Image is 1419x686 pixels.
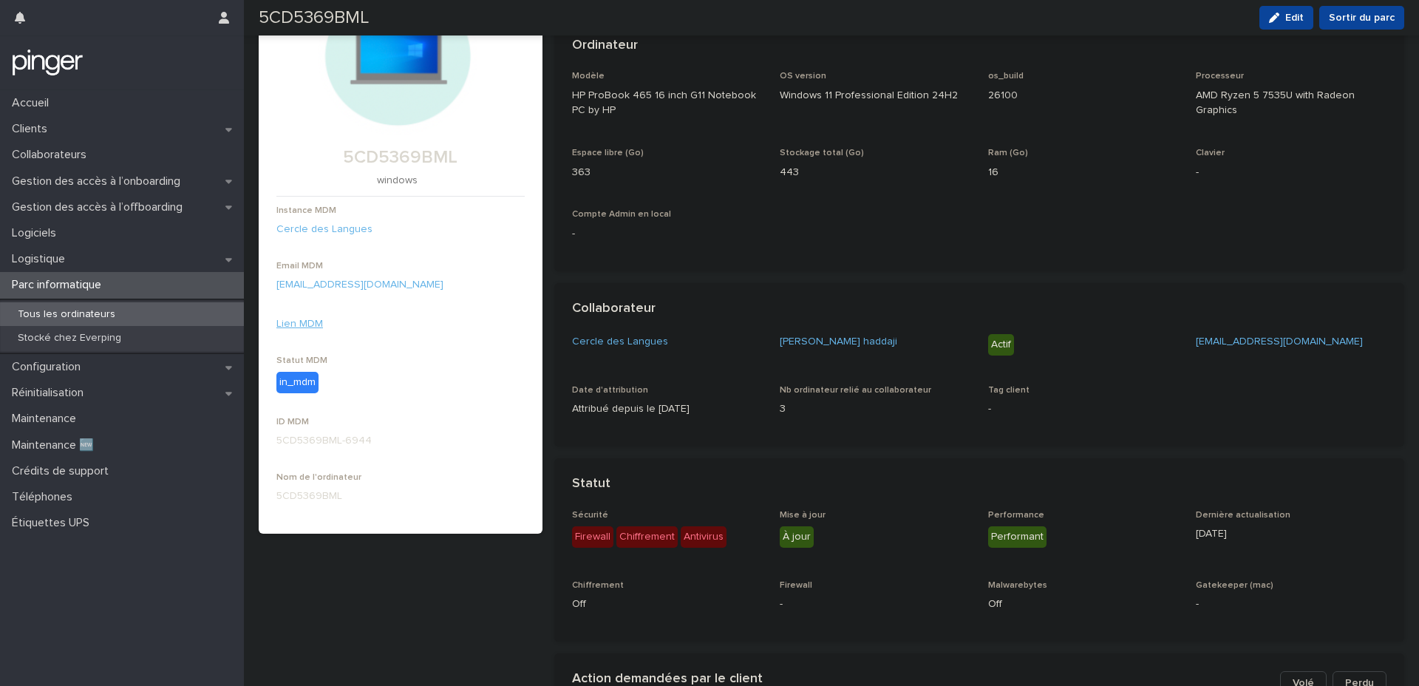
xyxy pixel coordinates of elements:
[1196,526,1386,542] p: [DATE]
[276,319,323,329] a: Lien MDM
[572,72,605,81] span: Modèle
[276,206,336,215] span: Instance MDM
[6,308,127,321] p: Tous les ordinateurs
[572,476,610,492] h2: Statut
[1196,72,1244,81] span: Processeur
[988,88,1179,103] p: 26100
[1196,581,1273,590] span: Gatekeeper (mac)
[6,252,77,266] p: Logistique
[276,473,361,482] span: Nom de l'ordinateur
[572,511,608,520] span: Sécurité
[1285,13,1304,23] span: Edit
[6,360,92,374] p: Configuration
[988,334,1014,356] div: Actif
[572,401,763,417] p: Attribué depuis le [DATE]
[259,7,369,29] h2: 5CD5369BML
[780,386,931,395] span: Nb ordinateur relié au collaborateur
[572,526,613,548] div: Firewall
[6,438,106,452] p: Maintenance 🆕
[988,526,1047,548] div: Performant
[572,597,763,612] p: Off
[276,279,443,290] a: [EMAIL_ADDRESS][DOMAIN_NAME]
[988,165,1179,180] p: 16
[276,356,327,365] span: Statut MDM
[988,401,1179,417] p: -
[681,526,726,548] div: Antivirus
[780,581,812,590] span: Firewall
[6,96,61,110] p: Accueil
[572,334,668,350] a: Cercle des Langues
[6,464,120,478] p: Crédits de support
[6,148,98,162] p: Collaborateurs
[1196,149,1225,157] span: Clavier
[780,72,826,81] span: OS version
[988,581,1047,590] span: Malwarebytes
[6,278,113,292] p: Parc informatique
[780,511,826,520] span: Mise à jour
[616,526,678,548] div: Chiffrement
[988,72,1024,81] span: os_build
[988,511,1044,520] span: Performance
[572,386,648,395] span: Date d'attribution
[1196,336,1363,347] a: [EMAIL_ADDRESS][DOMAIN_NAME]
[988,149,1028,157] span: Ram (Go)
[6,174,192,189] p: Gestion des accès à l’onboarding
[6,200,194,214] p: Gestion des accès à l’offboarding
[1329,10,1395,25] span: Sortir du parc
[572,210,671,219] span: Compte Admin en local
[988,597,1179,612] p: Off
[988,386,1030,395] span: Tag client
[276,262,323,271] span: Email MDM
[276,433,525,449] p: 5CD5369BML-6944
[572,149,644,157] span: Espace libre (Go)
[1319,6,1404,30] button: Sortir du parc
[276,418,309,427] span: ID MDM
[276,147,525,169] p: 5CD5369BML
[572,38,638,54] h2: Ordinateur
[1196,88,1386,119] p: AMD Ryzen 5 7535U with Radeon Graphics
[780,334,897,350] a: [PERSON_NAME] haddaji
[572,226,763,242] p: -
[1196,511,1290,520] span: Dernière actualisation
[276,174,519,187] p: windows
[572,165,763,180] p: 363
[572,301,656,317] h2: Collaborateur
[780,526,814,548] div: À jour
[780,149,864,157] span: Stockage total (Go)
[1196,597,1386,612] p: -
[572,581,624,590] span: Chiffrement
[6,332,133,344] p: Stocké chez Everping
[276,372,319,393] div: in_mdm
[6,490,84,504] p: Téléphones
[6,386,95,400] p: Réinitialisation
[1259,6,1313,30] button: Edit
[780,88,970,103] p: Windows 11 Professional Edition 24H2
[6,412,88,426] p: Maintenance
[276,222,372,237] a: Cercle des Langues
[780,597,970,612] p: -
[1196,165,1386,180] p: -
[6,226,68,240] p: Logiciels
[276,489,525,504] p: 5CD5369BML
[780,165,970,180] p: 443
[6,122,59,136] p: Clients
[572,88,763,119] p: HP ProBook 465 16 inch G11 Notebook PC by HP
[6,516,101,530] p: Étiquettes UPS
[780,401,970,417] p: 3
[12,48,84,78] img: mTgBEunGTSyRkCgitkcU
